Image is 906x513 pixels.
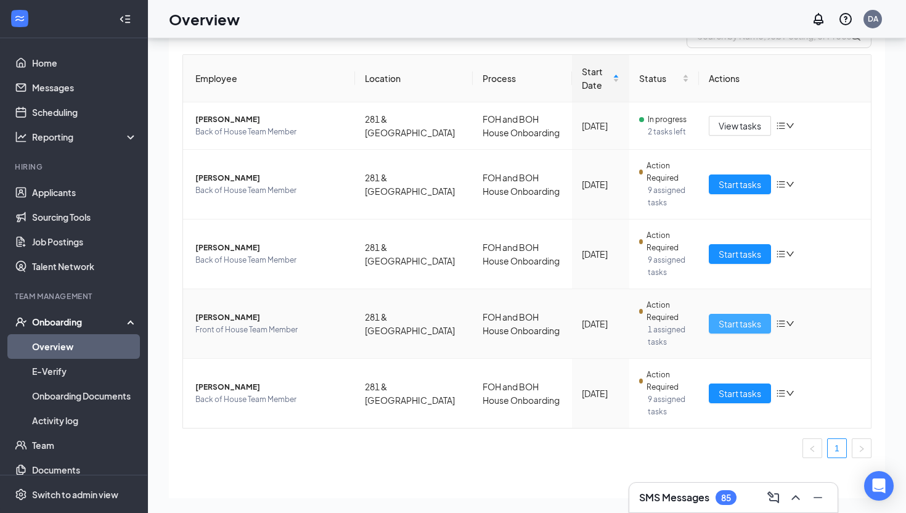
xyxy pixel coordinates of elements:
div: Team Management [15,291,135,302]
svg: UserCheck [15,316,27,328]
a: Talent Network [32,254,137,279]
span: View tasks [719,119,761,133]
th: Employee [183,55,355,102]
li: Next Page [852,438,871,458]
span: 9 assigned tasks [648,254,689,279]
div: [DATE] [582,119,619,133]
span: Status [639,72,680,85]
span: [PERSON_NAME] [195,381,345,393]
span: Back of House Team Member [195,184,345,197]
th: Actions [699,55,871,102]
span: 9 assigned tasks [648,184,689,209]
svg: Collapse [119,13,131,25]
span: Action Required [647,229,689,254]
span: Back of House Team Member [195,254,345,266]
td: FOH and BOH House Onboarding [473,102,572,150]
li: Previous Page [802,438,822,458]
div: Onboarding [32,316,127,328]
td: 281 & [GEOGRAPHIC_DATA] [355,102,473,150]
div: [DATE] [582,178,619,191]
span: right [858,445,865,453]
td: FOH and BOH House Onboarding [473,150,572,220]
a: Messages [32,75,137,100]
button: ChevronUp [786,488,806,507]
span: bars [776,121,786,131]
span: Action Required [647,369,689,393]
div: 85 [721,493,731,503]
div: Switch to admin view [32,488,118,501]
a: Job Postings [32,229,137,254]
svg: Settings [15,488,27,501]
a: Scheduling [32,100,137,125]
span: bars [776,179,786,189]
svg: Analysis [15,131,27,143]
td: 281 & [GEOGRAPHIC_DATA] [355,220,473,289]
svg: Notifications [811,12,826,27]
span: In progress [648,113,687,126]
span: Action Required [647,160,689,184]
button: Start tasks [709,244,771,264]
span: left [809,445,816,453]
span: bars [776,388,786,398]
div: Open Intercom Messenger [864,471,894,501]
span: down [786,121,794,130]
svg: ComposeMessage [766,490,781,505]
button: right [852,438,871,458]
span: bars [776,249,786,259]
button: left [802,438,822,458]
div: Reporting [32,131,138,143]
a: Team [32,433,137,458]
svg: WorkstreamLogo [14,12,26,25]
a: Documents [32,458,137,482]
h3: SMS Messages [639,491,709,504]
th: Process [473,55,572,102]
span: down [786,250,794,258]
td: FOH and BOH House Onboarding [473,359,572,428]
span: [PERSON_NAME] [195,242,345,254]
td: FOH and BOH House Onboarding [473,289,572,359]
span: Start Date [582,65,610,92]
div: [DATE] [582,317,619,330]
span: [PERSON_NAME] [195,113,345,126]
button: ComposeMessage [764,488,783,507]
span: down [786,319,794,328]
h1: Overview [169,9,240,30]
a: E-Verify [32,359,137,384]
span: 1 assigned tasks [648,324,689,348]
li: 1 [827,438,847,458]
span: 9 assigned tasks [648,393,689,418]
th: Location [355,55,473,102]
span: [PERSON_NAME] [195,172,345,184]
a: 1 [828,439,846,458]
div: DA [868,14,878,24]
div: [DATE] [582,247,619,261]
span: Front of House Team Member [195,324,345,336]
span: bars [776,319,786,329]
a: Overview [32,334,137,359]
span: Start tasks [719,387,761,400]
td: 281 & [GEOGRAPHIC_DATA] [355,150,473,220]
button: View tasks [709,116,771,136]
button: Start tasks [709,384,771,403]
svg: QuestionInfo [838,12,853,27]
a: Home [32,51,137,75]
td: FOH and BOH House Onboarding [473,220,572,289]
button: Minimize [808,488,828,507]
span: Back of House Team Member [195,126,345,138]
span: Start tasks [719,317,761,330]
div: [DATE] [582,387,619,400]
span: down [786,389,794,398]
span: down [786,180,794,189]
span: [PERSON_NAME] [195,311,345,324]
span: Start tasks [719,247,761,261]
svg: ChevronUp [788,490,803,505]
span: 2 tasks left [648,126,689,138]
span: Action Required [647,299,689,324]
a: Applicants [32,180,137,205]
div: Hiring [15,162,135,172]
th: Status [629,55,699,102]
button: Start tasks [709,174,771,194]
svg: Minimize [810,490,825,505]
a: Onboarding Documents [32,384,137,408]
a: Activity log [32,408,137,433]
